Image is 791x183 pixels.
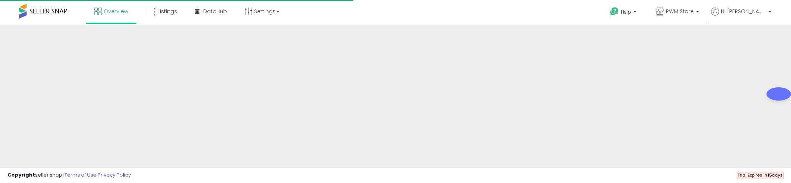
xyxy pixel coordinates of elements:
[737,172,783,178] span: Trial Expires in days
[721,8,766,15] span: Hi [PERSON_NAME]
[610,7,619,16] i: Get Help
[711,8,771,25] a: Hi [PERSON_NAME]
[8,172,131,179] div: seller snap | |
[8,171,35,178] strong: Copyright
[98,171,131,178] a: Privacy Policy
[104,8,128,15] span: Overview
[767,172,772,178] b: 15
[621,9,631,15] span: Help
[666,8,694,15] span: PWM Store
[64,171,97,178] a: Terms of Use
[203,8,227,15] span: DataHub
[158,8,177,15] span: Listings
[604,1,644,25] a: Help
